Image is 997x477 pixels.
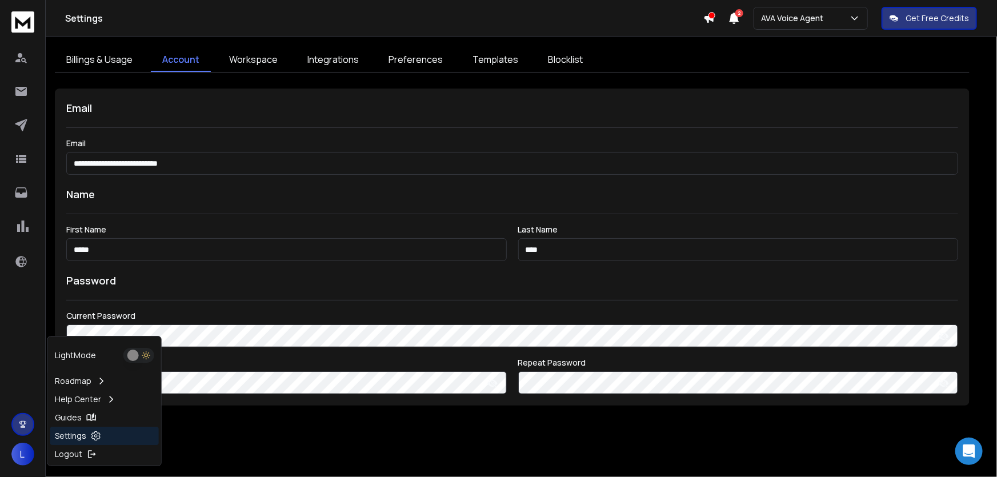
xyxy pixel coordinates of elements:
[11,443,34,466] button: L
[55,430,86,442] p: Settings
[50,390,159,408] a: Help Center
[761,13,828,24] p: AVA Voice Agent
[11,11,34,33] img: logo
[55,394,101,405] p: Help Center
[906,13,969,24] p: Get Free Credits
[882,7,977,30] button: Get Free Credits
[55,375,91,387] p: Roadmap
[518,226,959,234] label: Last Name
[461,48,530,72] a: Templates
[50,408,159,427] a: Guides
[66,186,958,202] h1: Name
[955,438,983,465] div: Open Intercom Messenger
[55,412,82,423] p: Guides
[735,9,743,17] span: 2
[151,48,211,72] a: Account
[66,359,507,367] label: New Password
[50,372,159,390] a: Roadmap
[518,359,959,367] label: Repeat Password
[218,48,289,72] a: Workspace
[377,48,454,72] a: Preferences
[65,11,703,25] h1: Settings
[66,139,958,147] label: Email
[66,226,507,234] label: First Name
[536,48,594,72] a: Blocklist
[55,448,82,460] p: Logout
[55,350,96,361] p: Light Mode
[50,427,159,445] a: Settings
[66,272,116,288] h1: Password
[296,48,370,72] a: Integrations
[66,100,958,116] h1: Email
[55,48,144,72] a: Billings & Usage
[66,312,958,320] label: Current Password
